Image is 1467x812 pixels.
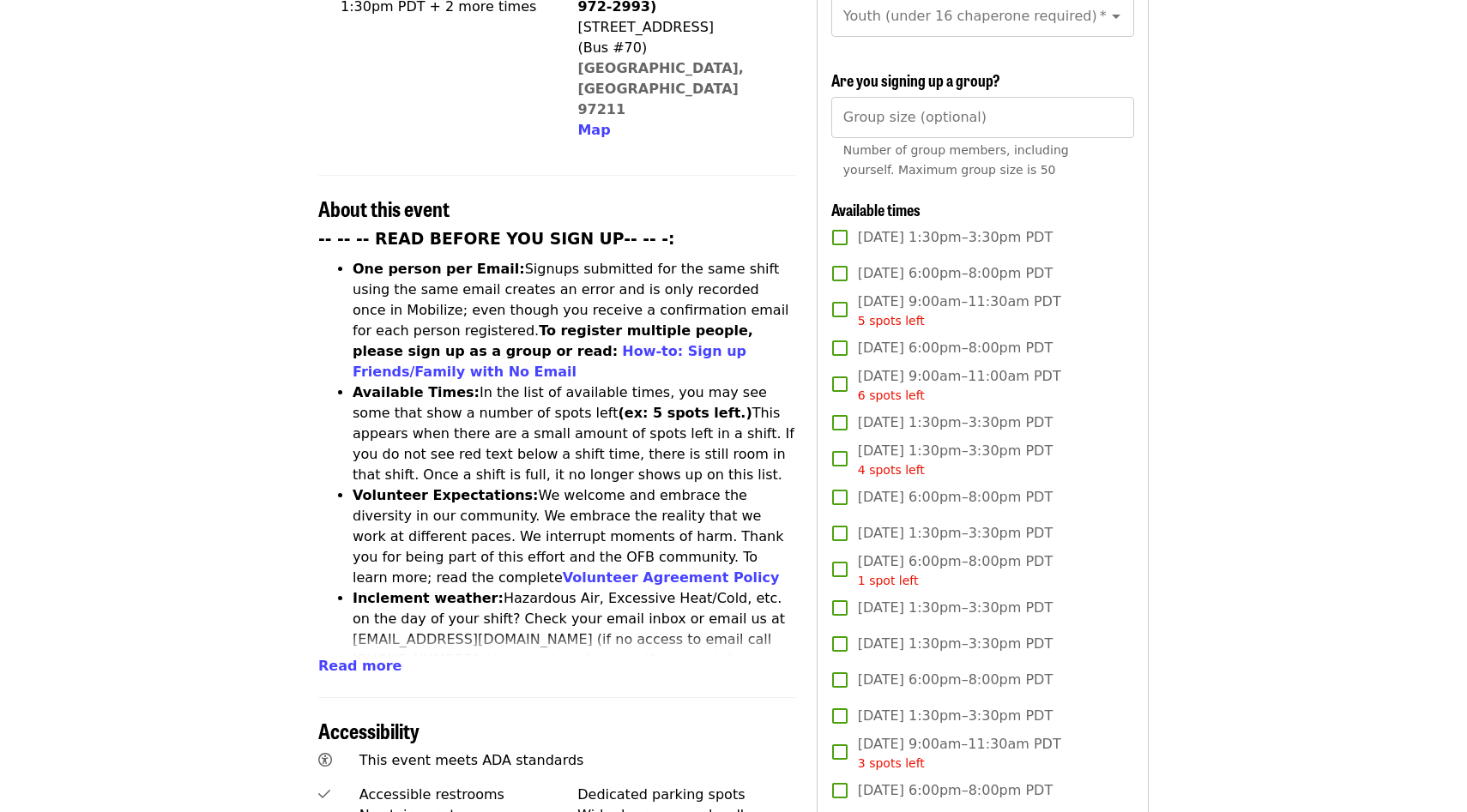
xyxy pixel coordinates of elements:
span: Accessibility [318,715,420,745]
strong: -- -- -- READ BEFORE YOU SIGN UP-- -- -: [318,230,675,248]
span: [DATE] 1:30pm–3:30pm PDT [858,706,1053,726]
span: [DATE] 1:30pm–3:30pm PDT [858,227,1053,248]
button: Open [1104,4,1128,28]
span: [DATE] 1:30pm–3:30pm PDT [858,523,1053,544]
span: [DATE] 6:00pm–8:00pm PDT [858,263,1053,284]
span: [DATE] 6:00pm–8:00pm PDT [858,670,1053,690]
input: [object Object] [831,97,1134,138]
span: 4 spots left [858,463,925,477]
span: [DATE] 1:30pm–3:30pm PDT [858,634,1053,654]
span: [DATE] 6:00pm–8:00pm PDT [858,780,1053,801]
span: This event meets ADA standards [359,752,584,768]
span: Are you signing up a group? [831,69,1000,91]
strong: Available Times: [353,384,480,400]
div: Dedicated parking spots [577,785,796,805]
a: Volunteer Agreement Policy [563,569,780,586]
span: [DATE] 6:00pm–8:00pm PDT [858,551,1053,590]
button: Map [577,120,610,141]
span: 6 spots left [858,388,925,402]
a: How-to: Sign up Friends/Family with No Email [353,343,746,380]
li: Hazardous Air, Excessive Heat/Cold, etc. on the day of your shift? Check your email inbox or emai... [353,588,796,691]
i: universal-access icon [318,752,332,768]
button: Read more [318,656,401,677]
span: Number of group members, including yourself. Maximum group size is 50 [843,143,1069,177]
span: [DATE] 1:30pm–3:30pm PDT [858,412,1053,433]
span: Read more [318,658,401,674]
span: [DATE] 9:00am–11:30am PDT [858,292,1061,330]
strong: Inclement weather: [353,590,504,606]
span: About this event [318,193,450,223]
span: [DATE] 9:00am–11:30am PDT [858,734,1061,773]
strong: To register multiple people, please sign up as a group or read: [353,322,753,359]
strong: One person per Email: [353,261,525,277]
span: [DATE] 1:30pm–3:30pm PDT [858,598,1053,618]
span: [DATE] 1:30pm–3:30pm PDT [858,441,1053,479]
span: Available times [831,198,921,220]
span: 5 spots left [858,314,925,328]
div: Accessible restrooms [359,785,578,805]
strong: Volunteer Expectations: [353,487,539,503]
li: In the list of available times, you may see some that show a number of spots left This appears wh... [353,382,796,485]
div: [STREET_ADDRESS] [577,17,782,38]
li: We welcome and embrace the diversity in our community. We embrace the reality that we work at dif... [353,485,796,588]
span: [DATE] 6:00pm–8:00pm PDT [858,487,1053,508]
i: check icon [318,786,330,803]
a: [GEOGRAPHIC_DATA], [GEOGRAPHIC_DATA] 97211 [577,60,744,117]
span: Map [577,122,610,138]
span: [DATE] 9:00am–11:00am PDT [858,366,1061,405]
span: 3 spots left [858,756,925,770]
span: 1 spot left [858,574,919,587]
div: (Bus #70) [577,38,782,58]
strong: (ex: 5 spots left.) [618,405,752,421]
span: [DATE] 6:00pm–8:00pm PDT [858,338,1053,358]
li: Signups submitted for the same shift using the same email creates an error and is only recorded o... [353,259,796,382]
